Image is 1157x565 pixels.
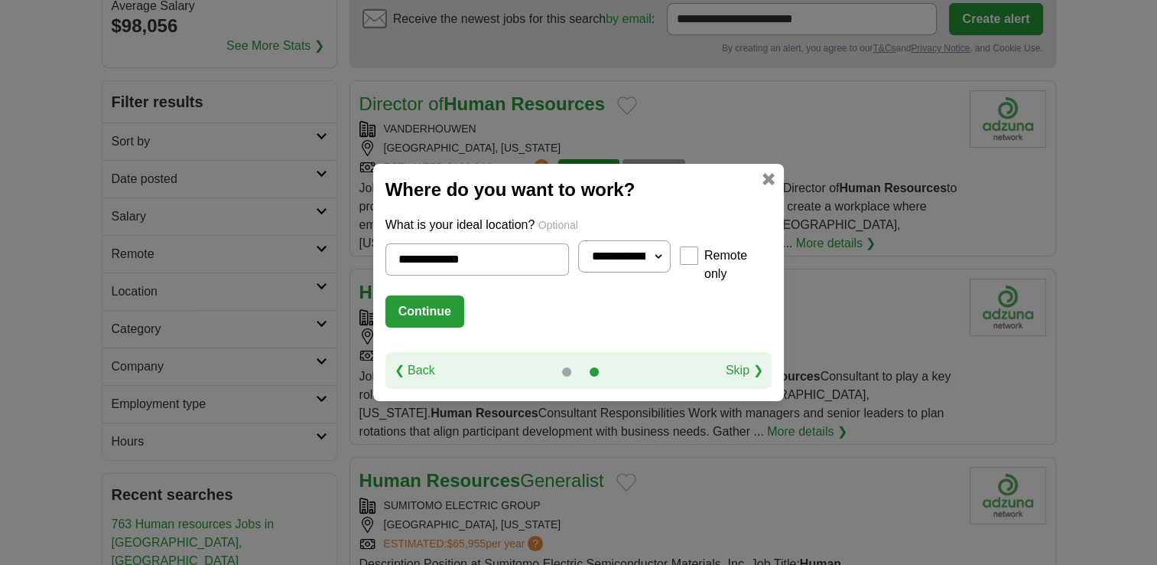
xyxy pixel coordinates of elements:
[538,219,578,231] span: Optional
[704,247,772,283] label: Remote only
[385,216,772,234] p: What is your ideal location?
[385,176,772,204] h2: Where do you want to work?
[726,361,763,380] a: Skip ❯
[395,361,435,380] a: ❮ Back
[385,296,464,328] button: Continue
